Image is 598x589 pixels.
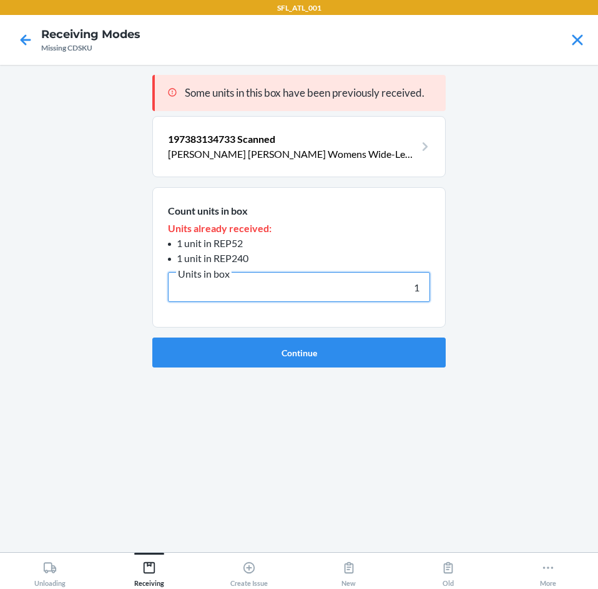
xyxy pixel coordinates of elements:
span: Some units in this box have been previously received. [185,86,424,99]
span: 1 unit in REP240 [177,252,248,264]
div: Old [441,556,455,587]
div: More [540,556,556,587]
span: Count units in box [168,205,248,217]
div: Create Issue [230,556,268,587]
div: Receiving [134,556,164,587]
button: Old [399,553,499,587]
p: SFL_ATL_001 [277,2,321,14]
a: 197383134733 Scanned[PERSON_NAME] [PERSON_NAME] Womens Wide-Leg Velvet Pants Black 8 [168,132,430,162]
button: New [299,553,399,587]
button: Create Issue [199,553,299,587]
button: More [498,553,598,587]
div: New [341,556,356,587]
div: Missing CDSKU [41,42,140,54]
span: Units in box [176,268,232,280]
button: Continue [152,338,446,368]
span: 1 unit in REP52 [177,237,243,249]
button: Receiving [100,553,200,587]
span: 197383134733 Scanned [168,133,275,145]
p: [PERSON_NAME] [PERSON_NAME] Womens Wide-Leg Velvet Pants Black 8 [168,147,415,162]
p: Units already received: [168,221,430,236]
h4: Receiving Modes [41,26,140,42]
input: Units in box [168,272,430,302]
div: Unloading [34,556,66,587]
